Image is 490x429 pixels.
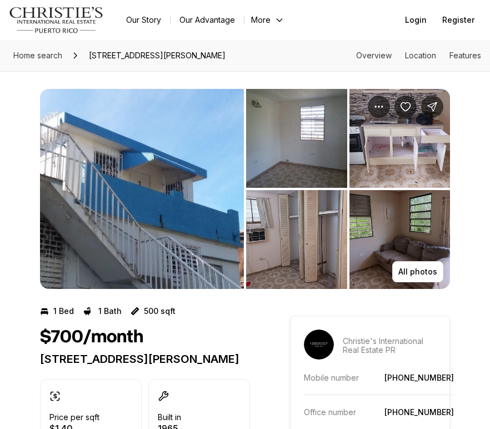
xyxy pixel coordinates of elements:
[246,89,450,289] li: 2 of 3
[40,89,244,289] button: View image gallery
[144,307,176,316] p: 500 sqft
[40,89,244,289] li: 1 of 3
[349,190,451,289] button: View image gallery
[246,89,347,188] button: View image gallery
[384,373,454,382] a: [PHONE_NUMBER]
[349,89,451,188] button: View image gallery
[405,16,427,24] span: Login
[171,12,244,28] a: Our Advantage
[436,9,481,31] button: Register
[40,89,450,289] div: Listing Photos
[53,307,74,316] p: 1 Bed
[368,96,390,118] button: Property options
[98,307,122,316] p: 1 Bath
[244,12,291,28] button: More
[343,337,436,355] p: Christie's International Real Estate PR
[449,51,481,60] a: Skip to: Features
[84,47,230,64] span: [STREET_ADDRESS][PERSON_NAME]
[9,7,104,33] img: logo
[356,51,392,60] a: Skip to: Overview
[398,267,437,276] p: All photos
[394,96,417,118] button: Save Property: 448 CALLE ALCIDES REYES
[384,407,454,417] a: [PHONE_NUMBER]
[392,261,443,282] button: All photos
[442,16,474,24] span: Register
[40,352,250,366] p: [STREET_ADDRESS][PERSON_NAME]
[13,51,62,60] span: Home search
[246,190,347,289] button: View image gallery
[398,9,433,31] button: Login
[49,413,99,422] p: Price per sqft
[158,413,181,422] p: Built in
[117,12,170,28] a: Our Story
[356,51,481,60] nav: Page section menu
[9,47,67,64] a: Home search
[421,96,443,118] button: Share Property: 448 CALLE ALCIDES REYES
[304,407,356,417] p: Office number
[304,373,359,382] p: Mobile number
[405,51,436,60] a: Skip to: Location
[40,327,143,348] h1: $700/month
